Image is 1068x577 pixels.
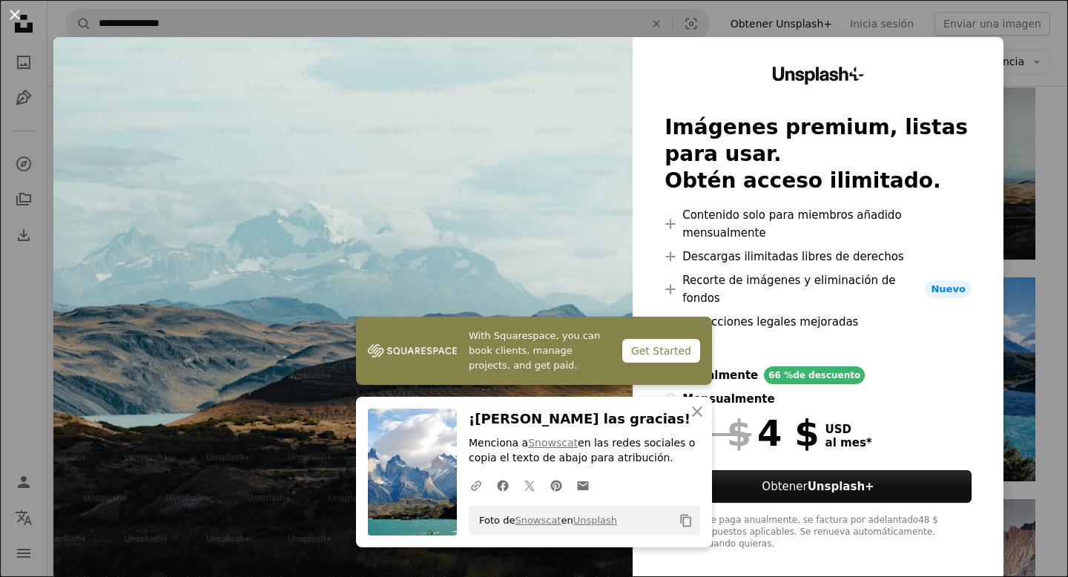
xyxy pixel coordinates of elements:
[469,436,700,466] p: Menciona a en las redes sociales o copia el texto de abajo para atribución.
[368,340,457,362] img: file-1747939142011-51e5cc87e3c9
[825,423,872,436] span: USD
[515,515,561,526] a: Snowscat
[573,515,617,526] a: Unsplash
[665,470,972,503] button: ObtenerUnsplash+
[682,366,758,384] div: anualmente
[925,280,971,298] span: Nuevo
[528,437,578,449] a: Snowscat
[516,470,543,500] a: Comparte en Twitter
[764,366,865,384] div: 66 % de descuento
[808,480,874,493] strong: Unsplash+
[570,470,596,500] a: Comparte por correo electrónico
[665,313,972,331] li: Protecciones legales mejoradas
[665,248,972,266] li: Descargas ilimitadas libres de derechos
[665,515,972,550] div: *Cuando se paga anualmente, se factura por adelantado 48 $ Más los impuestos aplicables. Se renue...
[356,317,712,385] a: With Squarespace, you can book clients, manage projects, and get paid.Get Started
[543,470,570,500] a: Comparte en Pinterest
[665,414,819,452] div: 4 $
[665,206,972,242] li: Contenido solo para miembros añadido mensualmente
[665,271,972,307] li: Recorte de imágenes y eliminación de fondos
[665,114,972,194] h2: Imágenes premium, listas para usar. Obtén acceso ilimitado.
[825,436,872,449] span: al mes *
[489,470,516,500] a: Comparte en Facebook
[469,329,610,373] span: With Squarespace, you can book clients, manage projects, and get paid.
[469,409,700,430] h3: ¡[PERSON_NAME] las gracias!
[472,509,617,533] span: Foto de en
[622,339,700,363] div: Get Started
[682,390,774,408] div: mensualmente
[673,508,699,533] button: Copiar al portapapeles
